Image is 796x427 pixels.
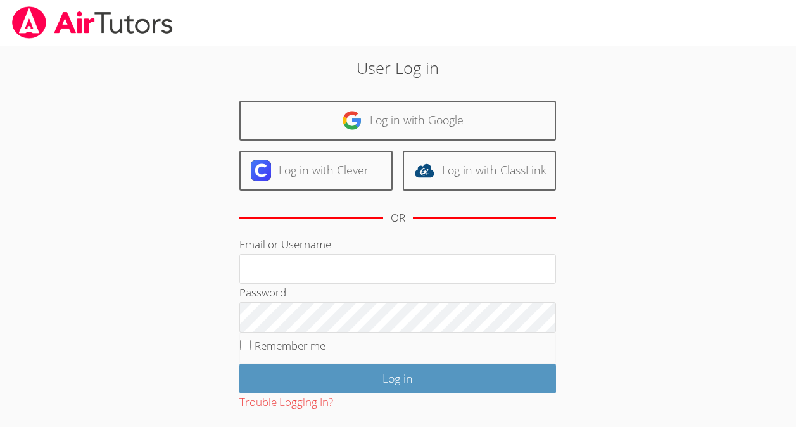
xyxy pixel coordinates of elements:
img: google-logo-50288ca7cdecda66e5e0955fdab243c47b7ad437acaf1139b6f446037453330a.svg [342,110,362,131]
button: Trouble Logging In? [239,393,333,412]
a: Log in with Clever [239,151,393,191]
div: OR [391,209,405,227]
a: Log in with ClassLink [403,151,556,191]
img: clever-logo-6eab21bc6e7a338710f1a6ff85c0baf02591cd810cc4098c63d3a4b26e2feb20.svg [251,160,271,181]
a: Log in with Google [239,101,556,141]
h2: User Log in [183,56,613,80]
img: classlink-logo-d6bb404cc1216ec64c9a2012d9dc4662098be43eaf13dc465df04b49fa7ab582.svg [414,160,434,181]
img: airtutors_banner-c4298cdbf04f3fff15de1276eac7730deb9818008684d7c2e4769d2f7ddbe033.png [11,6,174,39]
label: Email or Username [239,237,331,252]
label: Remember me [255,338,325,353]
input: Log in [239,364,556,393]
label: Password [239,285,286,300]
